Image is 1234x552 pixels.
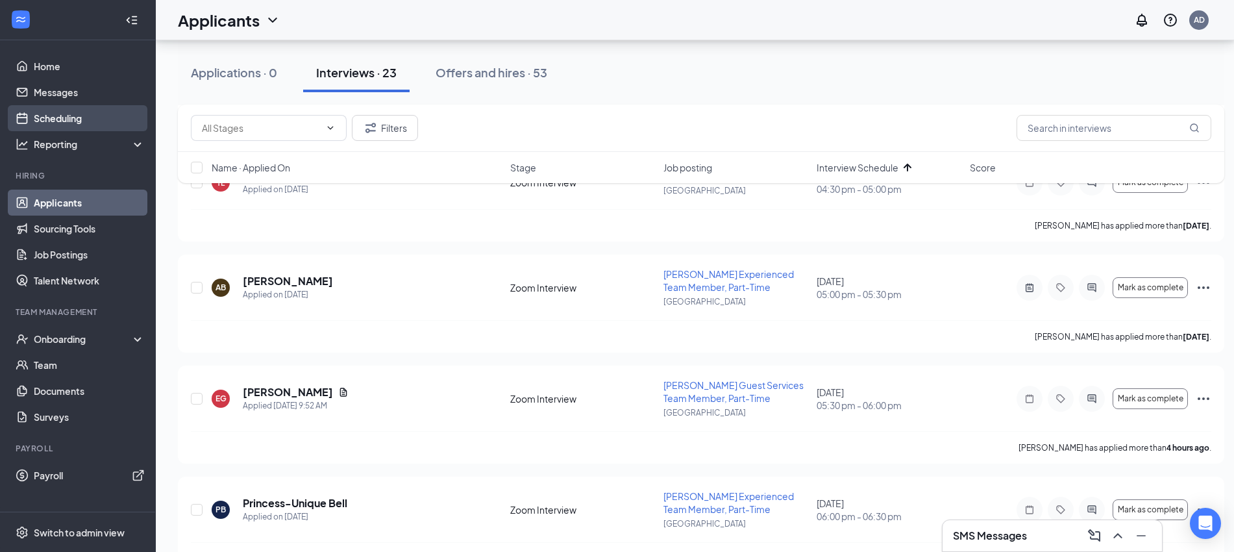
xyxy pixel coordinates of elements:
b: [DATE] [1183,332,1209,342]
span: Mark as complete [1118,505,1183,514]
div: [DATE] [817,497,962,523]
svg: ActiveChat [1084,282,1100,293]
span: Mark as complete [1118,394,1183,403]
a: Messages [34,79,145,105]
button: Mark as complete [1113,277,1188,298]
a: PayrollExternalLink [34,462,145,488]
button: ComposeMessage [1084,525,1105,546]
button: Filter Filters [352,115,418,141]
span: 05:00 pm - 05:30 pm [817,288,962,301]
svg: Tag [1053,282,1068,293]
span: [PERSON_NAME] Experienced Team Member, Part-Time [663,490,794,515]
div: Payroll [16,443,142,454]
div: Zoom Interview [510,281,656,294]
span: Stage [510,161,536,174]
div: Zoom Interview [510,503,656,516]
p: [PERSON_NAME] has applied more than . [1018,442,1211,453]
svg: ComposeMessage [1087,528,1102,544]
p: [PERSON_NAME] has applied more than . [1035,220,1211,231]
p: [GEOGRAPHIC_DATA] [663,296,809,307]
a: Sourcing Tools [34,216,145,242]
span: 06:00 pm - 06:30 pm [817,510,962,523]
svg: Tag [1053,394,1068,404]
svg: ActiveChat [1084,505,1100,515]
button: Minimize [1131,525,1152,546]
span: Job posting [663,161,712,174]
span: Interview Schedule [817,161,898,174]
span: [PERSON_NAME] Experienced Team Member, Part-Time [663,268,794,293]
span: Mark as complete [1118,283,1183,292]
div: Applied [DATE] 9:52 AM [243,399,349,412]
svg: UserCheck [16,332,29,345]
h5: [PERSON_NAME] [243,274,333,288]
div: Zoom Interview [510,392,656,405]
a: Job Postings [34,242,145,268]
svg: Ellipses [1196,280,1211,295]
div: Interviews · 23 [316,64,397,81]
svg: Tag [1053,505,1068,515]
svg: WorkstreamLogo [14,13,27,26]
span: 05:30 pm - 06:00 pm [817,399,962,412]
a: Talent Network [34,268,145,294]
svg: Collapse [125,14,138,27]
span: Score [970,161,996,174]
div: Applied on [DATE] [243,288,333,301]
h5: [PERSON_NAME] [243,385,333,399]
b: 4 hours ago [1166,443,1209,453]
h3: SMS Messages [953,529,1027,543]
p: [GEOGRAPHIC_DATA] [663,518,809,529]
div: Switch to admin view [34,526,125,539]
svg: Document [338,387,349,397]
div: Team Management [16,307,142,318]
svg: ChevronUp [1110,528,1126,544]
svg: ArrowUp [900,160,915,175]
button: Mark as complete [1113,499,1188,520]
span: [PERSON_NAME] Guest Services Team Member, Part-Time [663,379,804,404]
svg: Notifications [1134,12,1150,28]
svg: Ellipses [1196,391,1211,407]
button: ChevronUp [1107,525,1128,546]
div: EG [216,393,227,404]
svg: Settings [16,526,29,539]
span: Name · Applied On [212,161,290,174]
h5: Princess-Unique Bell [243,496,347,510]
p: [PERSON_NAME] has applied more than . [1035,331,1211,342]
svg: Note [1022,505,1037,515]
svg: Note [1022,394,1037,404]
div: Open Intercom Messenger [1190,508,1221,539]
svg: Minimize [1133,528,1149,544]
a: Documents [34,378,145,404]
div: Applications · 0 [191,64,277,81]
a: Applicants [34,190,145,216]
svg: QuestionInfo [1163,12,1178,28]
input: All Stages [202,121,320,135]
div: PB [216,504,226,515]
a: Home [34,53,145,79]
div: [DATE] [817,386,962,412]
button: Mark as complete [1113,388,1188,409]
b: [DATE] [1183,221,1209,231]
div: Onboarding [34,332,134,345]
svg: MagnifyingGlass [1189,123,1200,133]
div: [DATE] [817,275,962,301]
svg: Filter [363,120,378,136]
svg: Ellipses [1196,502,1211,518]
a: Team [34,352,145,378]
a: Surveys [34,404,145,430]
div: Reporting [34,138,145,151]
svg: ChevronDown [325,123,336,133]
div: AD [1194,14,1205,25]
svg: ChevronDown [265,12,280,28]
input: Search in interviews [1017,115,1211,141]
div: Offers and hires · 53 [436,64,547,81]
svg: ActiveNote [1022,282,1037,293]
svg: Analysis [16,138,29,151]
div: Hiring [16,170,142,181]
a: Scheduling [34,105,145,131]
div: AB [216,282,226,293]
svg: ActiveChat [1084,394,1100,404]
p: [GEOGRAPHIC_DATA] [663,407,809,418]
div: Applied on [DATE] [243,510,347,523]
h1: Applicants [178,9,260,31]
